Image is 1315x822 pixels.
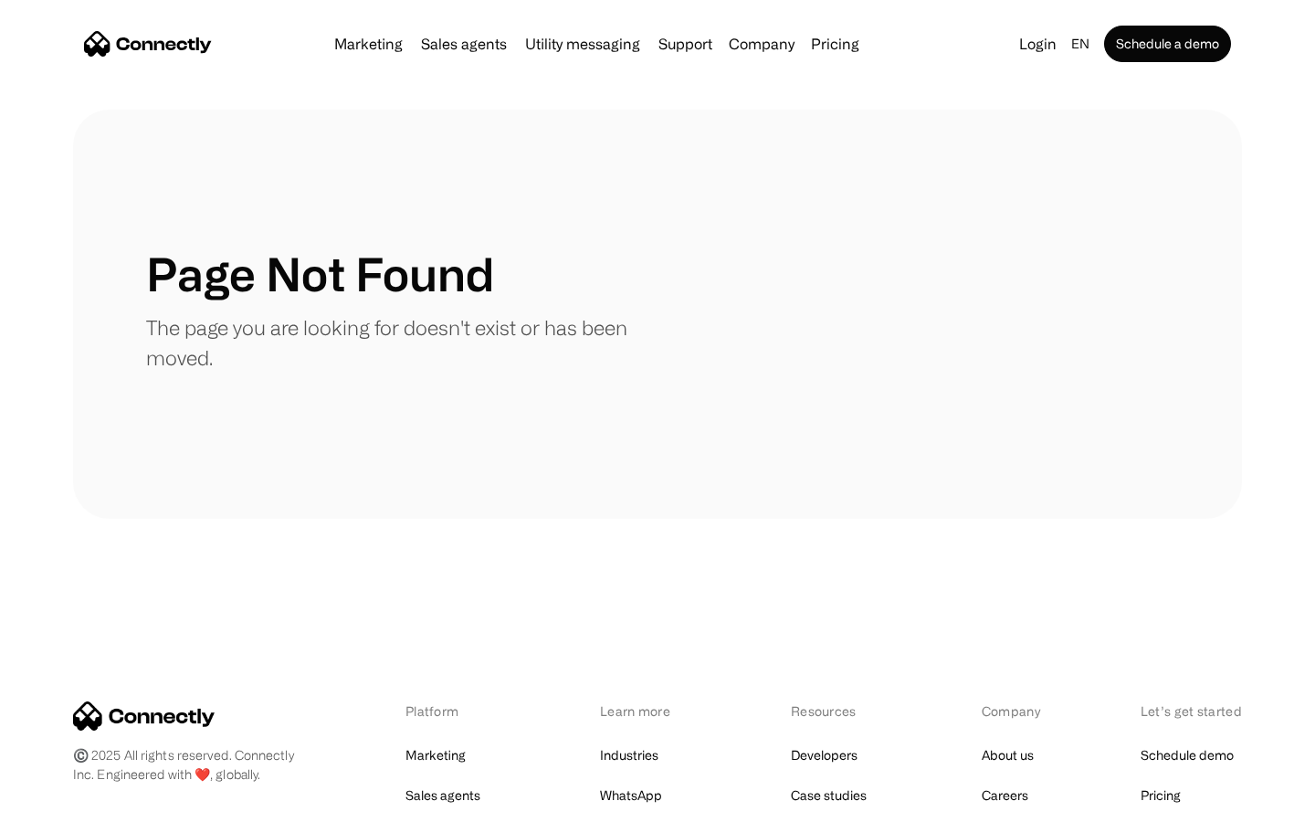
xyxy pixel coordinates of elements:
[18,788,110,816] aside: Language selected: English
[600,701,696,721] div: Learn more
[1104,26,1231,62] a: Schedule a demo
[405,783,480,808] a: Sales agents
[84,30,212,58] a: home
[37,790,110,816] ul: Language list
[982,783,1028,808] a: Careers
[518,37,647,51] a: Utility messaging
[146,312,657,373] p: The page you are looking for doesn't exist or has been moved.
[1012,31,1064,57] a: Login
[1141,701,1242,721] div: Let’s get started
[723,31,800,57] div: Company
[405,743,466,768] a: Marketing
[804,37,867,51] a: Pricing
[791,783,867,808] a: Case studies
[414,37,514,51] a: Sales agents
[600,783,662,808] a: WhatsApp
[1141,743,1234,768] a: Schedule demo
[1141,783,1181,808] a: Pricing
[600,743,658,768] a: Industries
[146,247,494,301] h1: Page Not Found
[982,701,1046,721] div: Company
[327,37,410,51] a: Marketing
[791,743,857,768] a: Developers
[729,31,794,57] div: Company
[405,701,505,721] div: Platform
[1071,31,1089,57] div: en
[1064,31,1100,57] div: en
[791,701,887,721] div: Resources
[982,743,1034,768] a: About us
[651,37,720,51] a: Support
